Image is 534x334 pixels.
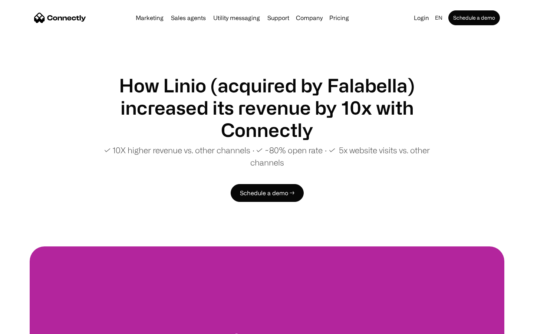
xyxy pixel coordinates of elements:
[296,13,323,23] div: Company
[7,320,44,331] aside: Language selected: English
[326,15,352,21] a: Pricing
[435,13,442,23] div: en
[448,10,500,25] a: Schedule a demo
[133,15,167,21] a: Marketing
[168,15,209,21] a: Sales agents
[89,144,445,168] p: ✓ 10X higher revenue vs. other channels ∙ ✓ ~80% open rate ∙ ✓ 5x website visits vs. other channels
[89,74,445,141] h1: How Linio (acquired by Falabella) increased its revenue by 10x with Connectly
[210,15,263,21] a: Utility messaging
[231,184,304,202] a: Schedule a demo →
[264,15,292,21] a: Support
[15,321,44,331] ul: Language list
[411,13,432,23] a: Login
